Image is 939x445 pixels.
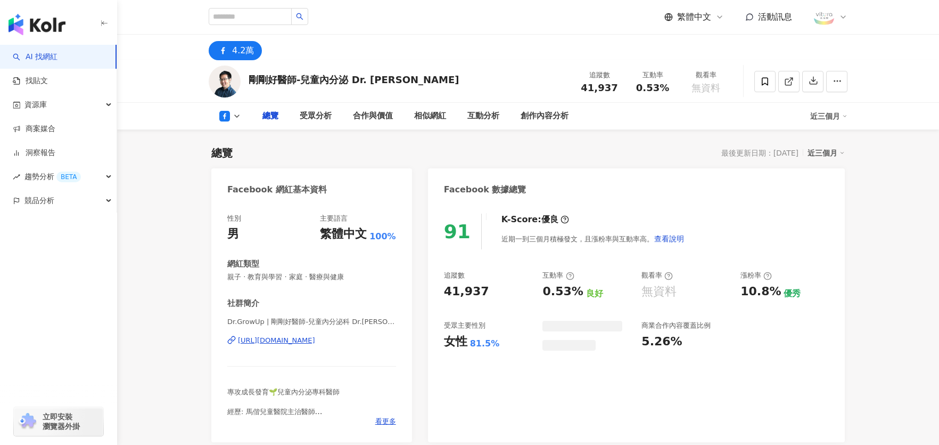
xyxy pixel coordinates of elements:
[501,214,569,225] div: K-Score :
[641,321,711,330] div: 商業合作內容覆蓋比例
[654,234,684,243] span: 查看說明
[467,110,499,123] div: 互動分析
[444,321,485,330] div: 受眾主要性別
[320,214,348,223] div: 主要語言
[542,271,574,280] div: 互動率
[740,271,772,280] div: 漲粉率
[470,338,500,350] div: 81.5%
[300,110,332,123] div: 受眾分析
[581,82,617,93] span: 41,937
[636,83,669,93] span: 0.53%
[814,7,834,27] img: 289788395_109780741784748_5251775858296387965_n.jpg
[375,417,396,426] span: 看更多
[758,12,792,22] span: 活動訊息
[227,214,241,223] div: 性別
[24,165,81,189] span: 趨勢分析
[414,110,446,123] div: 相似網紅
[227,336,396,345] a: [URL][DOMAIN_NAME]
[17,413,38,430] img: chrome extension
[232,43,254,58] div: 4.2萬
[808,146,845,160] div: 近三個月
[13,173,20,181] span: rise
[209,66,241,98] img: KOL Avatar
[641,271,673,280] div: 觀看率
[586,288,603,300] div: 良好
[56,172,81,182] div: BETA
[227,226,239,242] div: 男
[249,73,459,86] div: 剛剛好醫師-兒童內分泌 Dr. [PERSON_NAME]
[24,189,54,213] span: 競品分析
[677,11,711,23] span: 繁體中文
[444,221,471,242] div: 91
[227,317,396,327] span: Dr.GrowUp | 剛剛好醫師-兒童內分泌科 Dr.[PERSON_NAME]| Dr.GrowUp
[579,70,620,80] div: 追蹤數
[444,284,489,300] div: 41,937
[13,124,55,134] a: 商案媒合
[262,110,278,123] div: 總覽
[686,70,726,80] div: 觀看率
[13,52,57,62] a: searchAI 找網紅
[227,184,327,196] div: Facebook 網紅基本資料
[542,284,583,300] div: 0.53%
[296,13,303,20] span: search
[227,272,396,282] span: 親子 · 教育與學習 · 家庭 · 醫療與健康
[13,148,55,158] a: 洞察報告
[654,228,685,249] button: 查看說明
[641,284,677,300] div: 無資料
[721,149,798,157] div: 最後更新日期：[DATE]
[227,258,259,270] div: 網紅類型
[353,110,393,123] div: 合作與價值
[24,93,47,117] span: 資源庫
[14,407,103,436] a: chrome extension立即安裝 瀏覽器外掛
[521,110,569,123] div: 創作內容分析
[43,412,80,431] span: 立即安裝 瀏覽器外掛
[209,41,262,60] button: 4.2萬
[238,336,315,345] div: [URL][DOMAIN_NAME]
[211,145,233,160] div: 總覽
[691,83,720,93] span: 無資料
[641,334,682,350] div: 5.26%
[9,14,65,35] img: logo
[227,298,259,309] div: 社群簡介
[444,334,467,350] div: 女性
[320,226,367,242] div: 繁體中文
[13,76,48,86] a: 找貼文
[501,228,685,249] div: 近期一到三個月積極發文，且漲粉率與互動率高。
[444,271,465,280] div: 追蹤數
[541,214,558,225] div: 優良
[810,108,847,125] div: 近三個月
[632,70,673,80] div: 互動率
[784,288,801,300] div: 優秀
[740,284,781,300] div: 10.8%
[444,184,526,196] div: Facebook 數據總覽
[369,231,396,242] span: 100%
